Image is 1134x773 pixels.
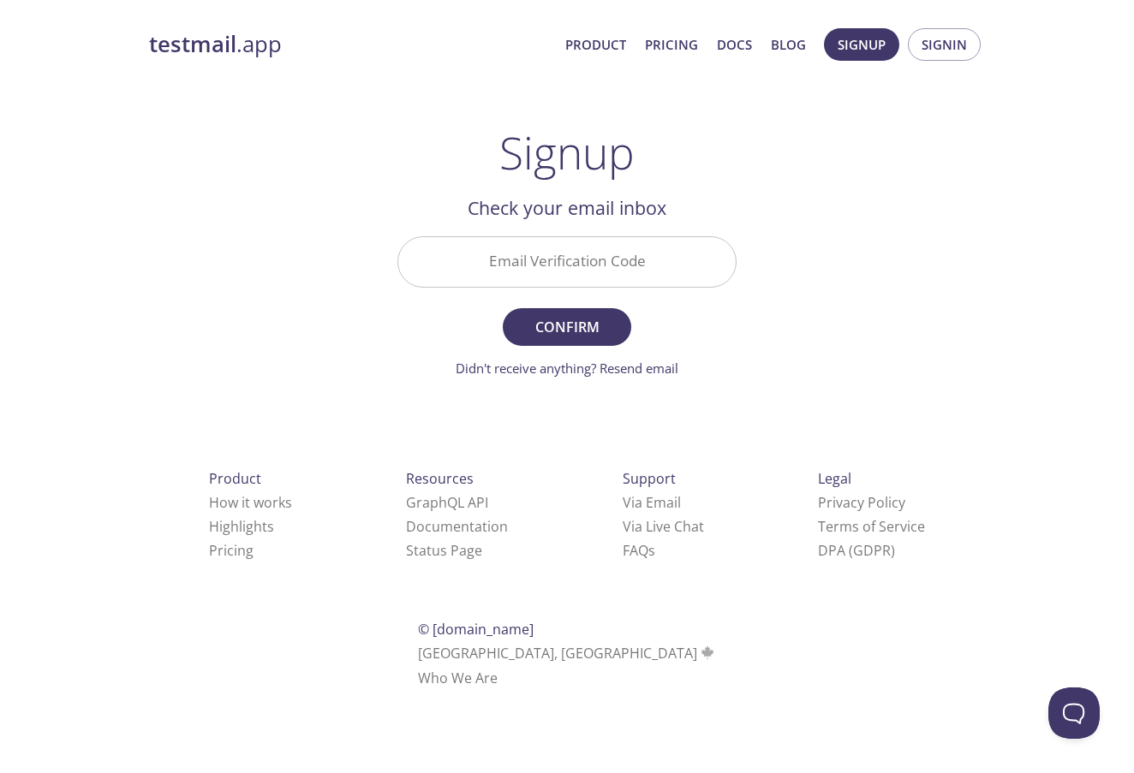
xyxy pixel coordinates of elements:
[209,493,292,512] a: How it works
[418,644,717,663] span: [GEOGRAPHIC_DATA], [GEOGRAPHIC_DATA]
[406,493,488,512] a: GraphQL API
[406,517,508,536] a: Documentation
[908,28,981,61] button: Signin
[209,541,254,560] a: Pricing
[406,469,474,488] span: Resources
[922,33,967,56] span: Signin
[771,33,806,56] a: Blog
[456,360,678,377] a: Didn't receive anything? Resend email
[418,669,498,687] a: Who We Are
[565,33,626,56] a: Product
[818,517,925,536] a: Terms of Service
[818,469,851,488] span: Legal
[623,517,704,536] a: Via Live Chat
[397,193,737,223] h2: Check your email inbox
[838,33,886,56] span: Signup
[149,29,236,59] strong: testmail
[623,469,676,488] span: Support
[522,315,612,339] span: Confirm
[824,28,899,61] button: Signup
[209,517,274,536] a: Highlights
[418,620,534,639] span: © [DOMAIN_NAME]
[503,308,631,346] button: Confirm
[1048,687,1100,739] iframe: Help Scout Beacon - Open
[818,541,895,560] a: DPA (GDPR)
[648,541,655,560] span: s
[406,541,482,560] a: Status Page
[717,33,752,56] a: Docs
[645,33,698,56] a: Pricing
[818,493,905,512] a: Privacy Policy
[623,541,655,560] a: FAQ
[499,127,635,178] h1: Signup
[209,469,261,488] span: Product
[623,493,681,512] a: Via Email
[149,30,552,59] a: testmail.app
